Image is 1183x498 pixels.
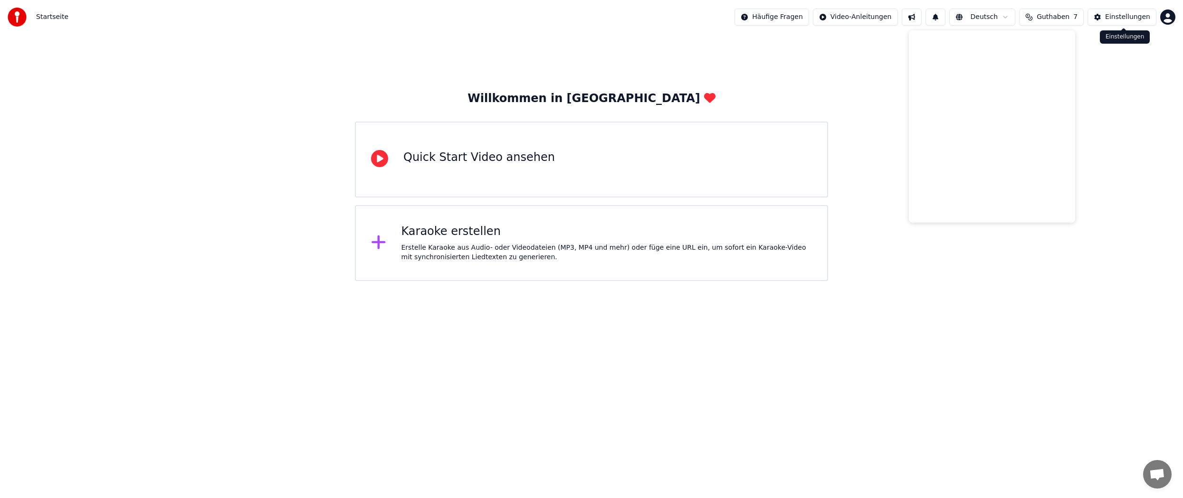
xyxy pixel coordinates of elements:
[8,8,27,27] img: youka
[1037,12,1069,22] span: Guthaben
[467,91,715,106] div: Willkommen in [GEOGRAPHIC_DATA]
[401,243,812,262] div: Erstelle Karaoke aus Audio- oder Videodateien (MP3, MP4 und mehr) oder füge eine URL ein, um sofo...
[1073,12,1078,22] span: 7
[36,12,68,22] span: Startseite
[401,224,812,239] div: Karaoke erstellen
[403,150,555,165] div: Quick Start Video ansehen
[1100,30,1150,44] div: Einstellungen
[1143,460,1172,489] a: Chat öffnen
[1088,9,1156,26] button: Einstellungen
[1105,12,1150,22] div: Einstellungen
[36,12,68,22] nav: breadcrumb
[813,9,898,26] button: Video-Anleitungen
[735,9,809,26] button: Häufige Fragen
[1019,9,1084,26] button: Guthaben7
